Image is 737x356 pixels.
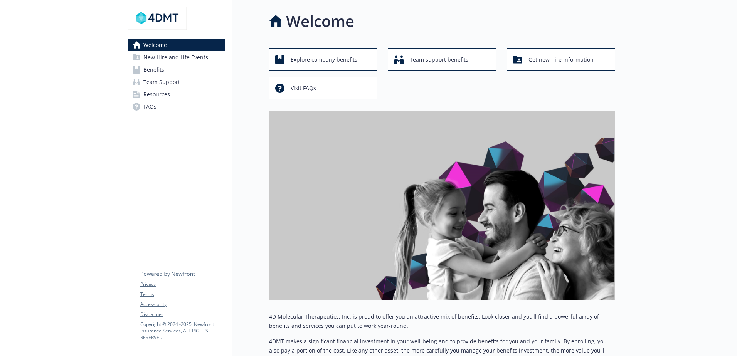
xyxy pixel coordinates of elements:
[528,52,594,67] span: Get new hire information
[291,81,316,96] span: Visit FAQs
[128,88,225,101] a: Resources
[269,77,377,99] button: Visit FAQs
[128,51,225,64] a: New Hire and Life Events
[269,111,615,300] img: overview page banner
[286,10,354,33] h1: Welcome
[140,321,225,341] p: Copyright © 2024 - 2025 , Newfront Insurance Services, ALL RIGHTS RESERVED
[143,101,156,113] span: FAQs
[269,312,615,331] p: 4D Molecular Therapeutics, Inc. is proud to offer you an attractive mix of benefits. Look closer ...
[140,311,225,318] a: Disclaimer
[388,48,496,71] button: Team support benefits
[143,51,208,64] span: New Hire and Life Events
[128,76,225,88] a: Team Support
[128,101,225,113] a: FAQs
[143,39,167,51] span: Welcome
[507,48,615,71] button: Get new hire information
[140,301,225,308] a: Accessibility
[143,76,180,88] span: Team Support
[410,52,468,67] span: Team support benefits
[128,39,225,51] a: Welcome
[291,52,357,67] span: Explore company benefits
[269,48,377,71] button: Explore company benefits
[143,64,164,76] span: Benefits
[140,281,225,288] a: Privacy
[143,88,170,101] span: Resources
[128,64,225,76] a: Benefits
[140,291,225,298] a: Terms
